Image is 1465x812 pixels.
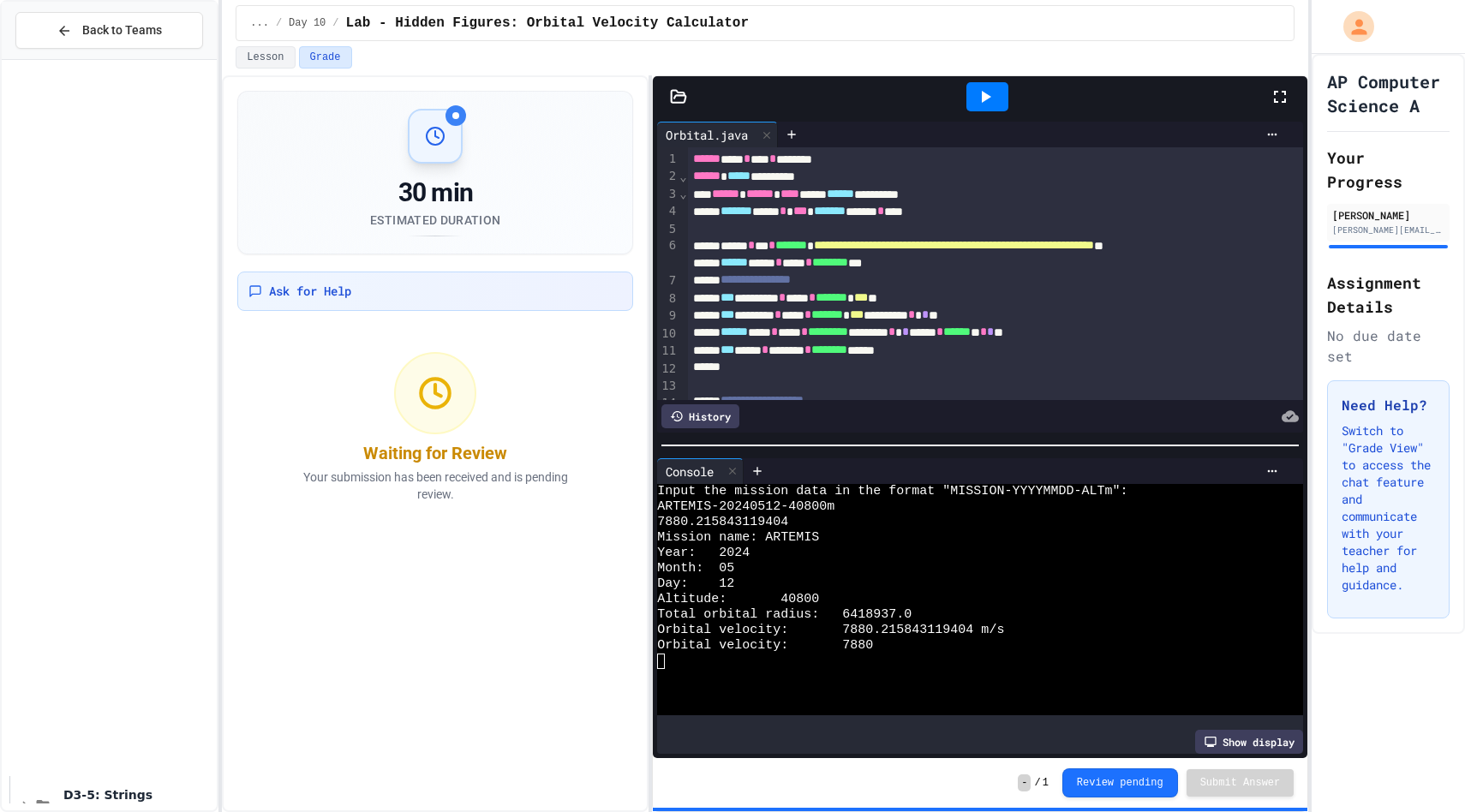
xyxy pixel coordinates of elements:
h2: Assignment Details [1327,271,1450,319]
span: Year: 2024 [657,546,750,561]
span: / [332,16,338,30]
div: [PERSON_NAME][EMAIL_ADDRESS][PERSON_NAME][DOMAIN_NAME] [1332,224,1444,236]
button: Submit Answer [1187,769,1295,797]
div: 7 [657,272,679,290]
button: Grade [299,46,352,69]
div: 4 [657,203,679,220]
div: History [661,404,739,428]
p: Switch to "Grade View" to access the chat feature and communicate with your teacher for help and ... [1342,422,1435,594]
span: ... [250,16,269,30]
span: Day 10 [289,16,326,30]
span: - [1018,774,1031,791]
span: Submit Answer [1200,776,1281,790]
div: [PERSON_NAME] [1332,207,1444,223]
h1: AP Computer Science A [1327,69,1450,117]
div: My Account [1325,7,1378,46]
div: 14 [657,395,679,412]
span: 1 [1043,776,1049,790]
span: Back to Teams [82,21,162,39]
span: Day: 12 [657,576,734,592]
div: 1 [657,151,679,168]
div: 12 [657,361,679,378]
div: 3 [657,186,679,203]
div: 13 [657,378,679,395]
div: Estimated Duration [370,212,500,229]
div: No due date set [1327,325,1450,367]
button: Lesson [236,46,295,69]
div: Waiting for Review [363,441,507,465]
span: Lab - Hidden Figures: Orbital Velocity Calculator [346,13,749,33]
div: Orbital.java [657,122,778,147]
span: Ask for Help [269,283,351,300]
div: 2 [657,168,679,185]
span: Orbital velocity: 7880.215843119404 m/s [657,623,1004,638]
div: Console [657,463,722,481]
h3: Need Help? [1342,395,1435,415]
button: Review pending [1062,768,1178,797]
span: Fold line [679,187,687,200]
div: Console [657,458,744,484]
span: Orbital velocity: 7880 [657,638,873,654]
div: 11 [657,343,679,360]
span: / [1034,776,1040,790]
span: D3-5: Strings [63,787,213,803]
button: Back to Teams [15,12,203,49]
span: / [276,16,282,30]
p: Your submission has been received and is pending review. [281,469,589,503]
span: Month: 05 [657,561,734,576]
span: Input the mission data in the format "MISSION-YYYYMMDD-ALTm": [657,484,1127,499]
div: 10 [657,325,679,343]
div: 5 [657,221,679,238]
h2: Your Progress [1327,146,1450,194]
span: Mission name: ARTEMIS [657,530,819,546]
span: 7880.215843119404 [657,515,788,530]
div: Orbital.java [657,126,756,144]
span: Total orbital radius: 6418937.0 [657,607,912,623]
div: Show display [1195,730,1303,754]
div: 30 min [370,177,500,208]
div: 9 [657,307,679,325]
span: Altitude: 40800 [657,592,819,607]
span: ARTEMIS-20240512-40800m [657,499,834,515]
div: 6 [657,237,679,272]
span: Fold line [679,170,687,183]
div: 8 [657,290,679,307]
